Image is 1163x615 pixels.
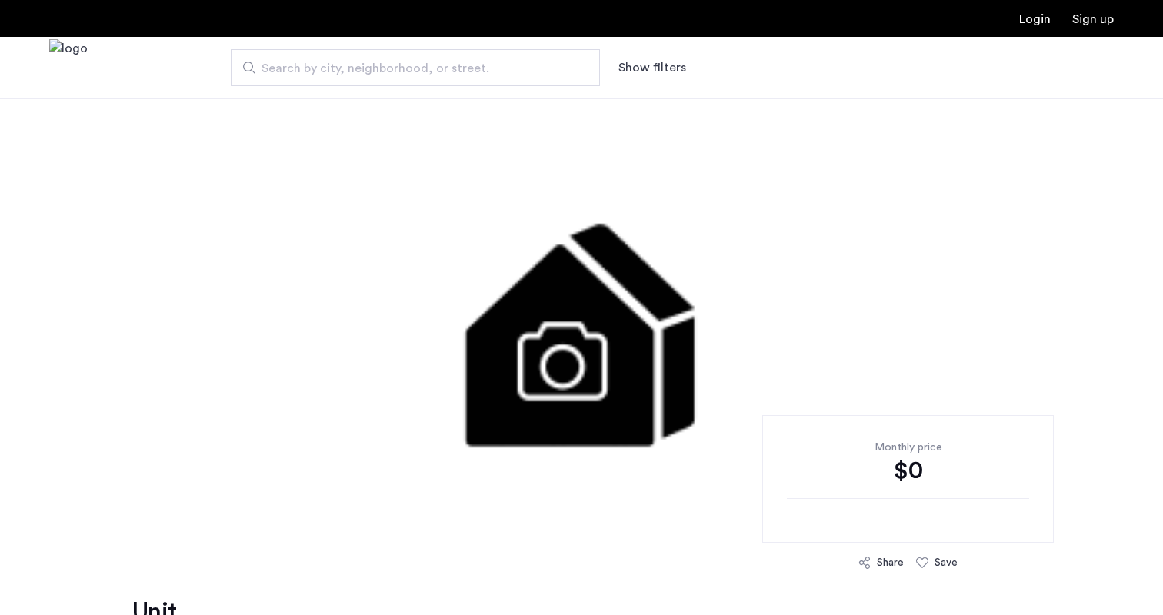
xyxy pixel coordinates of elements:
[49,39,88,97] img: logo
[49,39,88,97] a: Cazamio Logo
[787,455,1029,486] div: $0
[877,555,904,570] div: Share
[935,555,958,570] div: Save
[1072,13,1114,25] a: Registration
[787,440,1029,455] div: Monthly price
[209,98,954,560] img: 3.gif
[618,58,686,77] button: Show or hide filters
[1019,13,1051,25] a: Login
[231,49,600,86] input: Apartment Search
[262,59,557,78] span: Search by city, neighborhood, or street.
